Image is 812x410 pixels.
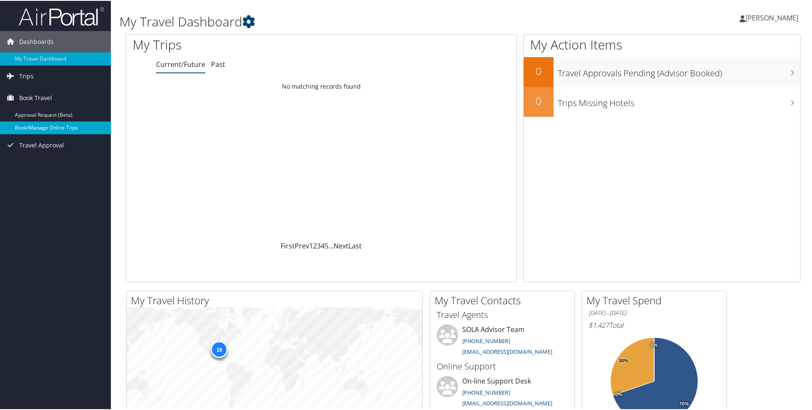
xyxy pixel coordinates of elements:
[333,240,348,250] a: Next
[321,240,325,250] a: 4
[462,336,510,344] a: [PHONE_NUMBER]
[558,62,800,78] h3: Travel Approvals Pending (Advisor Booked)
[619,358,628,363] tspan: 30%
[462,347,552,355] a: [EMAIL_ADDRESS][DOMAIN_NAME]
[325,240,328,250] a: 5
[328,240,333,250] span: …
[211,59,225,68] a: Past
[211,340,228,357] div: 18
[462,398,552,406] a: [EMAIL_ADDRESS][DOMAIN_NAME]
[309,240,313,250] a: 1
[317,240,321,250] a: 3
[435,292,574,307] h2: My Travel Contacts
[156,59,205,68] a: Current/Future
[281,240,295,250] a: First
[19,134,64,155] span: Travel Approval
[295,240,309,250] a: Prev
[131,292,422,307] h2: My Travel History
[437,360,568,372] h3: Online Support
[133,35,348,53] h1: My Trips
[524,35,800,53] h1: My Action Items
[524,56,800,86] a: 0Travel Approvals Pending (Advisor Booked)
[589,320,609,329] span: $1,427
[437,308,568,320] h3: Travel Agents
[126,78,516,93] td: No matching records found
[589,308,720,316] h6: [DATE] - [DATE]
[739,4,807,30] a: [PERSON_NAME]
[19,87,52,108] span: Book Travel
[586,292,726,307] h2: My Travel Spend
[119,12,578,30] h1: My Travel Dashboard
[348,240,362,250] a: Last
[745,12,798,22] span: [PERSON_NAME]
[651,342,658,347] tspan: 0%
[432,375,572,410] li: On-line Support Desk
[462,388,510,396] a: [PHONE_NUMBER]
[679,401,689,406] tspan: 70%
[432,323,572,358] li: SOLA Advisor Team
[313,240,317,250] a: 2
[589,320,720,329] h6: Total
[558,92,800,108] h3: Trips Missing Hotels
[615,391,622,396] tspan: 0%
[524,86,800,116] a: 0Trips Missing Hotels
[19,65,34,86] span: Trips
[524,63,554,78] h2: 0
[19,6,104,26] img: airportal-logo.png
[524,93,554,107] h2: 0
[19,30,54,52] span: Dashboards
